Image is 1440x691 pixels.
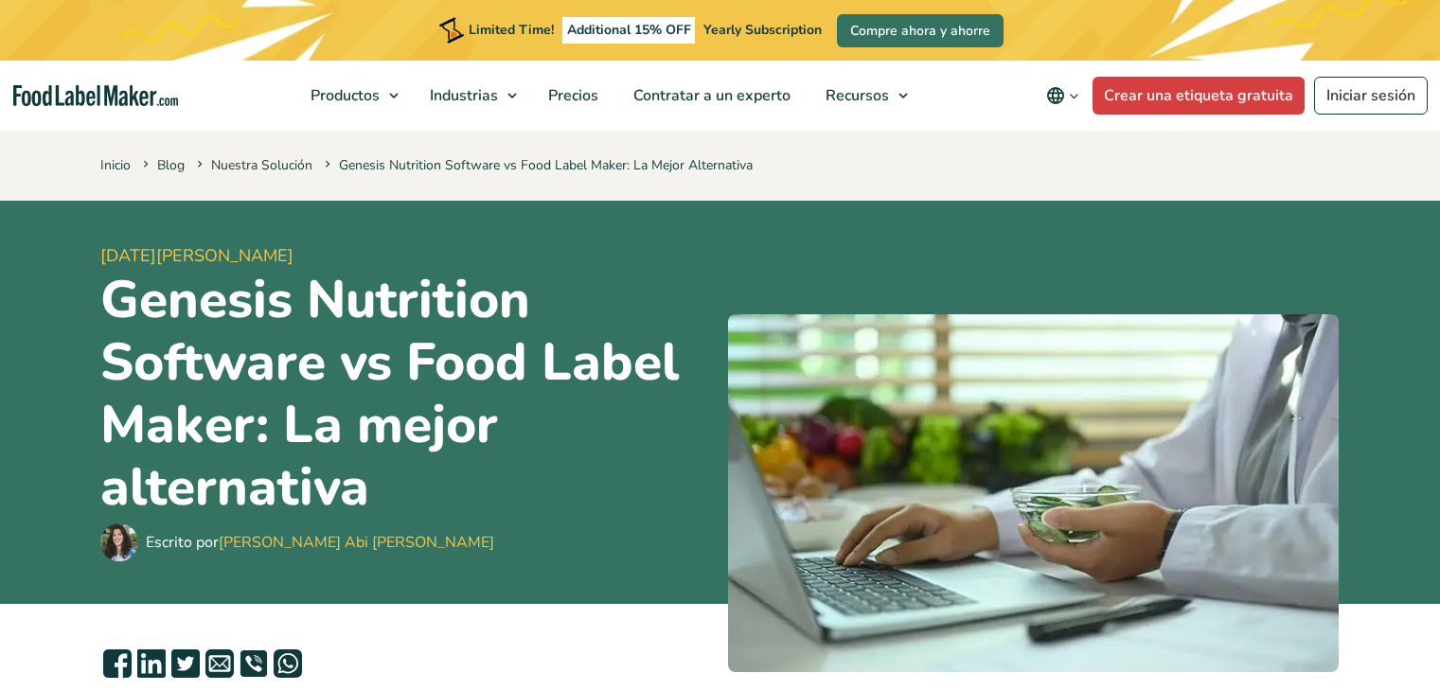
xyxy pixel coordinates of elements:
span: [DATE][PERSON_NAME] [100,243,713,269]
span: Industrias [424,85,500,106]
a: Contratar a un experto [616,61,804,131]
a: Compre ahora y ahorre [837,14,1004,47]
a: Inicio [100,156,131,174]
span: Limited Time! [469,21,554,39]
span: Genesis Nutrition Software vs Food Label Maker: La Mejor Alternativa [321,156,753,174]
a: Precios [531,61,612,131]
a: [PERSON_NAME] Abi [PERSON_NAME] [219,532,494,553]
a: Iniciar sesión [1314,77,1428,115]
h1: Genesis Nutrition Software vs Food Label Maker: La mejor alternativa [100,269,713,519]
a: Blog [157,156,185,174]
span: Productos [305,85,382,106]
button: Change language [1033,77,1093,115]
span: Precios [542,85,600,106]
span: Recursos [820,85,891,106]
span: Yearly Subscription [703,21,822,39]
img: Maria Abi Hanna - Etiquetadora de alimentos [100,523,138,561]
div: Escrito por [146,531,494,554]
a: Nuestra Solución [211,156,312,174]
a: Recursos [809,61,917,131]
span: Contratar a un experto [628,85,792,106]
a: Industrias [413,61,526,131]
span: Additional 15% OFF [562,17,696,44]
a: Crear una etiqueta gratuita [1093,77,1305,115]
a: Food Label Maker homepage [13,85,178,107]
a: Productos [293,61,408,131]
